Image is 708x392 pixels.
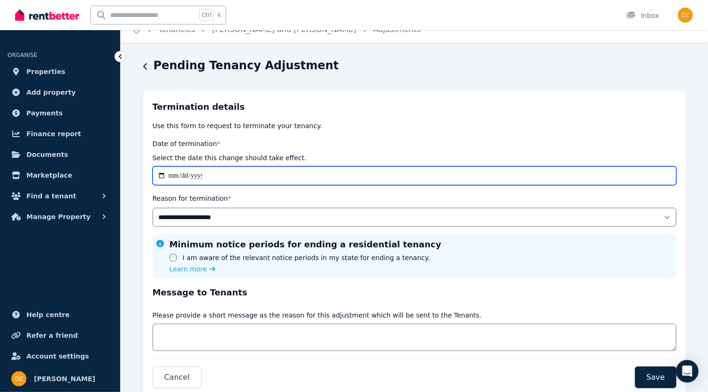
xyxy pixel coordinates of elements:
h1: Pending Tenancy Adjustment [154,58,339,73]
h3: Termination details [153,100,676,114]
label: I am aware of the relevant notice periods in my state for ending a tenancy. [182,253,430,262]
button: Manage Property [8,207,113,226]
span: Marketplace [26,170,72,181]
button: Find a tenant [8,187,113,205]
a: Account settings [8,347,113,366]
span: Add property [26,87,76,98]
a: Finance report [8,124,113,143]
span: Documents [26,149,68,160]
span: k [218,11,221,19]
a: Help centre [8,305,113,324]
span: Account settings [26,351,89,362]
span: Find a tenant [26,190,76,202]
p: Select the date this change should take effect. [153,153,307,163]
img: Daniel Zubiria [678,8,693,23]
button: Cancel [153,367,202,388]
span: Cancel [164,372,190,383]
a: Documents [8,145,113,164]
span: Payments [26,107,63,119]
span: Save [646,372,665,383]
a: Refer a friend [8,326,113,345]
span: Ctrl [199,9,214,21]
div: Inbox [626,11,659,20]
label: Reason for termination [153,195,232,202]
a: Marketplace [8,166,113,185]
span: [PERSON_NAME] [34,373,95,384]
img: RentBetter [15,8,79,22]
p: Please provide a short message as the reason for this adjustment which will be sent to the Tenants. [153,310,482,320]
p: Use this form to request to terminate your tenancy. [153,121,676,131]
h3: Message to Tenants [153,286,676,299]
div: Open Intercom Messenger [676,360,699,383]
h3: Minimum notice periods for ending a residential tenancy [170,238,441,251]
a: Properties [8,62,113,81]
span: Learn more [170,264,207,274]
a: Add property [8,83,113,102]
span: ORGANISE [8,52,37,58]
label: Date of termination [153,140,220,147]
span: Manage Property [26,211,90,222]
button: Save [635,367,676,388]
span: Properties [26,66,65,77]
img: Daniel Zubiria [11,371,26,386]
a: Payments [8,104,113,122]
span: Finance report [26,128,81,139]
a: Learn more [170,264,216,274]
span: Refer a friend [26,330,78,341]
span: Help centre [26,309,70,320]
